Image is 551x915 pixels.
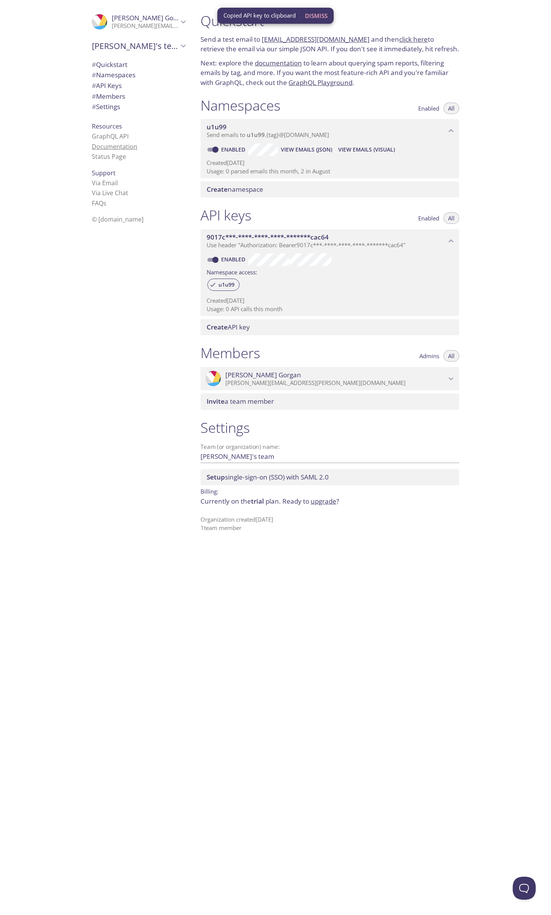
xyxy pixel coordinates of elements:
a: GraphQL Playground [289,78,352,87]
span: # [92,102,96,111]
a: click here [399,35,428,44]
a: Enabled [220,146,248,153]
button: View Emails (Visual) [335,144,398,156]
span: u1u99 [214,281,239,288]
span: Create [207,185,228,194]
div: u1u99 [207,279,240,291]
span: [PERSON_NAME] Gorgan [112,13,187,22]
a: Via Email [92,179,118,187]
span: [PERSON_NAME]'s team [92,41,178,51]
label: Namespace access: [207,266,257,277]
h1: Quickstart [201,12,459,29]
h1: Members [201,344,260,362]
label: Team (or organization) name: [201,444,280,450]
div: Daniel's team [86,36,191,56]
p: Currently on the plan. [201,496,459,506]
div: Create API Key [201,319,459,335]
a: upgrade [311,497,336,506]
button: All [443,212,459,224]
button: Enabled [414,212,444,224]
span: Quickstart [92,60,127,69]
button: Admins [415,350,444,362]
div: Quickstart [86,59,191,70]
span: API key [207,323,250,331]
button: All [443,350,459,362]
div: API Keys [86,80,191,91]
span: © [DOMAIN_NAME] [92,215,143,223]
h1: API keys [201,207,251,224]
div: Daniel Gorgan [86,9,191,34]
div: Setup SSO [201,469,459,485]
a: [EMAIL_ADDRESS][DOMAIN_NAME] [262,35,370,44]
span: API Keys [92,81,122,90]
div: u1u99 namespace [201,119,459,143]
a: Via Live Chat [92,189,128,197]
span: Settings [92,102,120,111]
p: Created [DATE] [207,297,453,305]
span: [PERSON_NAME] Gorgan [225,371,301,379]
span: trial [251,497,264,506]
p: Created [DATE] [207,159,453,167]
span: View Emails (JSON) [281,145,332,154]
span: a team member [207,397,274,406]
div: Namespaces [86,70,191,80]
span: namespace [207,185,263,194]
span: s [103,199,106,207]
span: single-sign-on (SSO) with SAML 2.0 [207,473,329,481]
div: Invite a team member [201,393,459,409]
span: Dismiss [305,11,328,21]
div: Team Settings [86,101,191,112]
a: FAQ [92,199,106,207]
button: Dismiss [302,8,331,23]
span: u1u99 [207,122,227,131]
p: Organization created [DATE] 1 team member [201,515,459,532]
button: All [443,103,459,114]
span: # [92,70,96,79]
button: View Emails (JSON) [278,144,335,156]
span: # [92,60,96,69]
div: Daniel Gorgan [201,367,459,391]
div: Create namespace [201,181,459,197]
span: # [92,81,96,90]
span: Send emails to . {tag} @[DOMAIN_NAME] [207,131,329,139]
span: Members [92,92,125,101]
span: Setup [207,473,225,481]
p: Usage: 0 API calls this month [207,305,453,313]
a: Documentation [92,142,137,151]
h1: Settings [201,419,459,436]
h1: Namespaces [201,97,280,114]
a: documentation [255,59,302,67]
p: Next: explore the to learn about querying spam reports, filtering emails by tag, and more. If you... [201,58,459,88]
span: View Emails (Visual) [338,145,395,154]
p: [PERSON_NAME][EMAIL_ADDRESS][PERSON_NAME][DOMAIN_NAME] [112,22,178,30]
span: Create [207,323,228,331]
a: Enabled [220,256,248,263]
p: [PERSON_NAME][EMAIL_ADDRESS][PERSON_NAME][DOMAIN_NAME] [225,379,446,387]
button: Enabled [414,103,444,114]
span: Ready to ? [282,497,339,506]
span: # [92,92,96,101]
span: Namespaces [92,70,135,79]
p: Send a test email to and then to retrieve the email via our simple JSON API. If you don't see it ... [201,34,459,54]
span: Copied API key to clipboard [223,11,296,20]
p: Billing: [201,485,459,496]
iframe: Help Scout Beacon - Open [513,877,536,900]
span: Invite [207,397,225,406]
p: Usage: 0 parsed emails this month, 2 in August [207,167,453,175]
a: Status Page [92,152,126,161]
span: u1u99 [247,131,265,139]
a: GraphQL API [92,132,129,140]
div: Members [86,91,191,102]
span: Resources [92,122,122,130]
span: Support [92,169,116,177]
